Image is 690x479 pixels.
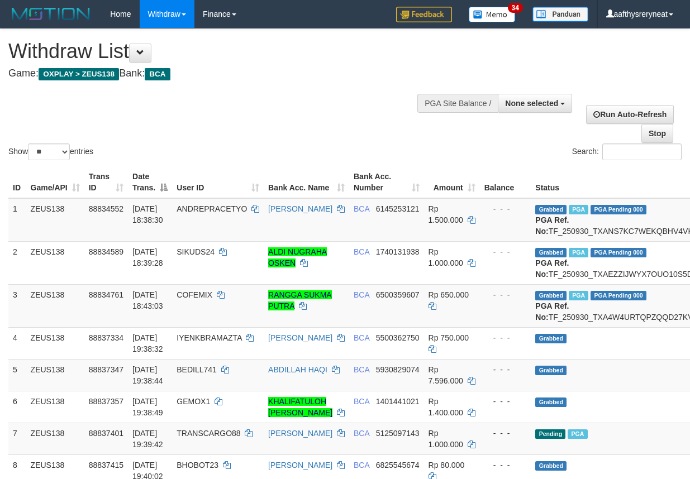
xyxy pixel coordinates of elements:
[569,205,588,214] span: Marked by aafsolysreylen
[89,204,123,213] span: 88834552
[177,461,218,470] span: BHOBOT23
[268,397,332,417] a: KHALIFATULOH [PERSON_NAME]
[429,333,469,342] span: Rp 750.000
[376,333,420,342] span: Copy 5500362750 to clipboard
[535,215,569,236] b: PGA Ref. No:
[268,290,332,310] a: RANGGA SUKMA PUTRA
[484,203,527,214] div: - - -
[480,166,531,198] th: Balance
[429,461,465,470] span: Rp 80.000
[591,248,646,257] span: PGA Pending
[505,99,558,108] span: None selected
[376,204,420,213] span: Copy 6145253121 to clipboard
[535,301,569,322] b: PGA Ref. No:
[354,247,369,256] span: BCA
[132,290,163,310] span: [DATE] 18:43:03
[8,327,26,359] td: 4
[268,461,332,470] a: [PERSON_NAME]
[89,429,123,438] span: 88837401
[429,429,463,449] span: Rp 1.000.000
[376,365,420,374] span: Copy 5930829074 to clipboard
[177,365,217,374] span: BEDILL741
[132,365,163,385] span: [DATE] 19:38:44
[354,429,369,438] span: BCA
[568,429,587,439] span: Marked by aafsolysreylen
[591,205,646,214] span: PGA Pending
[376,397,420,406] span: Copy 1401441021 to clipboard
[469,7,516,22] img: Button%20Memo.svg
[177,333,241,342] span: IYENKBRAMAZTA
[354,461,369,470] span: BCA
[498,94,572,113] button: None selected
[132,247,163,267] span: [DATE] 18:39:28
[132,204,163,224] span: [DATE] 18:38:30
[8,40,449,63] h1: Withdraw List
[484,246,527,257] div: - - -
[89,461,123,470] span: 88837415
[508,3,523,13] span: 34
[354,333,369,342] span: BCA
[572,143,682,160] label: Search:
[602,143,682,160] input: Search:
[354,290,369,299] span: BCA
[484,459,527,471] div: - - -
[8,284,26,327] td: 3
[26,198,84,242] td: ZEUS138
[641,124,673,143] a: Stop
[354,365,369,374] span: BCA
[89,290,123,299] span: 88834761
[132,333,163,353] span: [DATE] 19:38:32
[8,359,26,391] td: 5
[8,423,26,454] td: 7
[8,166,26,198] th: ID
[132,429,163,449] span: [DATE] 19:39:42
[484,364,527,375] div: - - -
[429,204,463,224] span: Rp 1.500.000
[264,166,349,198] th: Bank Acc. Name: activate to sort column ascending
[569,248,588,257] span: Marked by aafsolysreylen
[26,241,84,284] td: ZEUS138
[535,291,567,300] span: Grabbed
[569,291,588,300] span: Marked by aafsolysreylen
[89,365,123,374] span: 88837347
[429,365,463,385] span: Rp 7.596.000
[177,397,210,406] span: GEMOX1
[28,143,70,160] select: Showentries
[376,429,420,438] span: Copy 5125097143 to clipboard
[354,204,369,213] span: BCA
[484,428,527,439] div: - - -
[429,247,463,267] span: Rp 1.000.000
[8,143,93,160] label: Show entries
[89,333,123,342] span: 88837334
[8,391,26,423] td: 6
[177,290,212,299] span: COFEMIX
[89,397,123,406] span: 88837357
[8,6,93,22] img: MOTION_logo.png
[39,68,119,80] span: OXPLAY > ZEUS138
[535,248,567,257] span: Grabbed
[535,397,567,407] span: Grabbed
[26,284,84,327] td: ZEUS138
[591,291,646,300] span: PGA Pending
[177,429,240,438] span: TRANSCARGO88
[268,365,327,374] a: ABDILLAH HAQI
[8,68,449,79] h4: Game: Bank:
[535,258,569,279] b: PGA Ref. No:
[349,166,424,198] th: Bank Acc. Number: activate to sort column ascending
[417,94,498,113] div: PGA Site Balance /
[8,241,26,284] td: 2
[484,396,527,407] div: - - -
[532,7,588,22] img: panduan.png
[535,366,567,375] span: Grabbed
[268,429,332,438] a: [PERSON_NAME]
[429,290,469,299] span: Rp 650.000
[26,327,84,359] td: ZEUS138
[268,204,332,213] a: [PERSON_NAME]
[26,166,84,198] th: Game/API: activate to sort column ascending
[376,247,420,256] span: Copy 1740131938 to clipboard
[535,205,567,214] span: Grabbed
[268,247,327,267] a: ALDI NUGRAHA OSKEN
[429,397,463,417] span: Rp 1.400.000
[376,461,420,470] span: Copy 6825545674 to clipboard
[177,204,247,213] span: ANDREPRACETYO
